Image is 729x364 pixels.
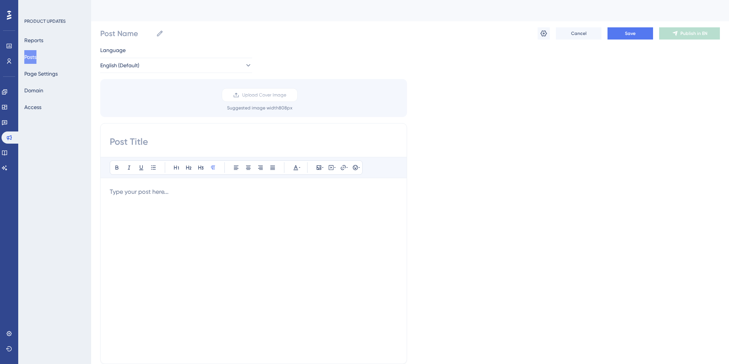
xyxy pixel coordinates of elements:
[24,18,66,24] div: PRODUCT UPDATES
[24,33,43,47] button: Reports
[607,27,653,40] button: Save
[625,30,636,36] span: Save
[680,30,707,36] span: Publish in EN
[227,105,292,111] div: Suggested image width 808 px
[110,136,398,148] input: Post Title
[571,30,587,36] span: Cancel
[100,46,126,55] span: Language
[24,84,43,97] button: Domain
[100,61,139,70] span: English (Default)
[24,50,36,64] button: Posts
[24,67,58,81] button: Page Settings
[100,28,153,39] input: Post Name
[556,27,601,40] button: Cancel
[659,27,720,40] button: Publish in EN
[100,58,252,73] button: English (Default)
[24,100,41,114] button: Access
[242,92,286,98] span: Upload Cover Image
